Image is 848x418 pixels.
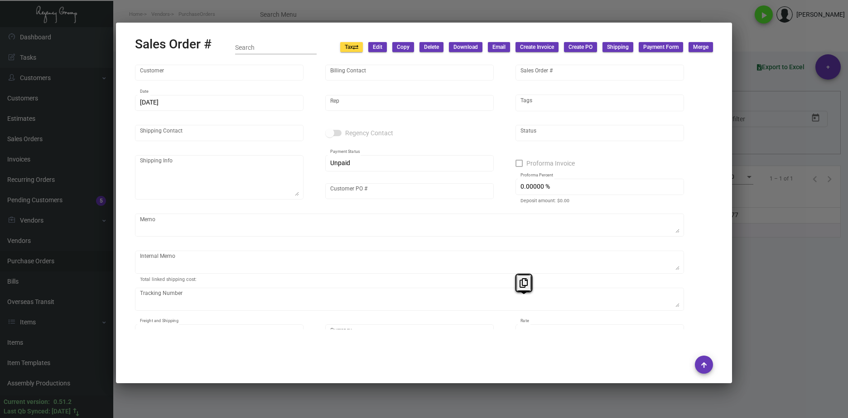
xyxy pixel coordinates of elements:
div: Current version: [4,397,50,407]
span: Payment Form [643,43,679,51]
span: Edit [373,43,382,51]
i: Copy [520,278,528,288]
h2: Sales Order # [135,37,212,52]
button: Create Invoice [516,42,559,52]
button: Payment Form [639,42,683,52]
mat-hint: Total linked shipping cost: [140,277,197,282]
button: Email [488,42,510,52]
span: Delete [424,43,439,51]
span: Proforma Invoice [526,158,575,169]
span: Download [453,43,478,51]
span: Regency Contact [345,128,393,138]
div: 0.51.2 [53,397,72,407]
span: Create PO [569,43,593,51]
button: Edit [368,42,387,52]
button: Merge [689,42,713,52]
button: Delete [419,42,443,52]
span: Email [492,43,506,51]
button: Tax [340,42,363,52]
button: Create PO [564,42,597,52]
span: Copy [397,43,410,51]
span: Tax [345,43,358,51]
button: Download [449,42,482,52]
div: Last Qb Synced: [DATE] [4,407,71,416]
span: Merge [693,43,708,51]
button: Shipping [602,42,633,52]
span: Shipping [607,43,629,51]
mat-hint: Deposit amount: $0.00 [520,198,569,204]
span: Unpaid [330,159,350,166]
span: Create Invoice [520,43,554,51]
button: Copy [392,42,414,52]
